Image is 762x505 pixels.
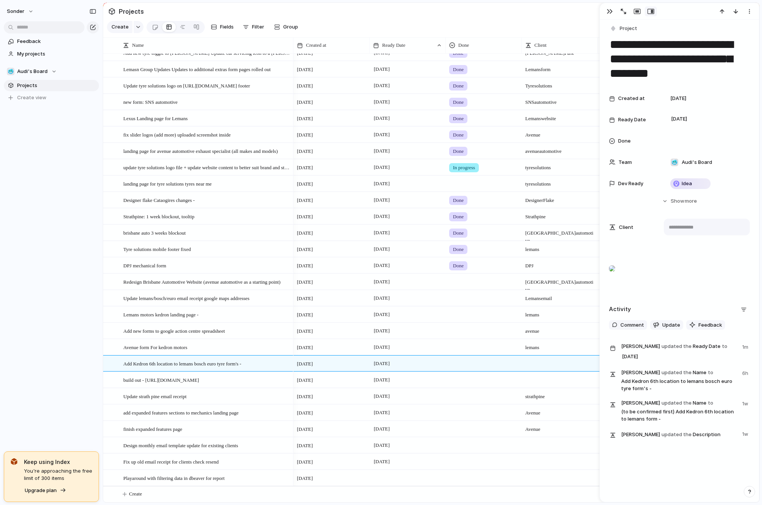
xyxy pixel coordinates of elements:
span: [DATE] [297,197,313,204]
span: Add new forms to google action centre spreadsheet [123,326,225,335]
span: [DATE] [372,424,392,434]
span: [DATE] [372,97,392,106]
span: updated the [662,399,692,407]
span: Comment [620,321,644,329]
span: lemans [522,307,598,319]
span: [GEOGRAPHIC_DATA] automotive [522,225,598,245]
span: Name Add Kedron 6th location to lemans bosch euro tyre form's - [621,368,738,392]
span: Done [453,246,464,253]
span: [DATE] [372,457,392,466]
span: to [708,369,713,376]
span: [DATE] [372,277,392,286]
span: Done [453,148,464,155]
a: Projects [4,80,99,91]
span: Keep using Index [24,458,92,466]
span: Client [534,41,547,49]
span: Audi's Board [682,159,712,166]
span: [DATE] [620,352,640,361]
span: [DATE] [297,66,313,73]
span: brisbane auto 3 weeks blockout [123,228,186,237]
span: [DATE] [372,163,392,172]
span: [DATE] [372,212,392,221]
span: [DATE] [297,164,313,172]
span: Done [618,137,631,145]
span: to [722,343,727,350]
span: [DATE] [297,376,313,384]
span: [DATE] [372,195,392,205]
span: Projects [17,82,96,89]
span: [DATE] [297,246,313,253]
span: Project [620,25,637,32]
span: [DATE] [372,146,392,156]
button: Group [270,21,302,33]
span: [DATE] [297,426,313,433]
button: 🥶Audi's Board [4,66,99,77]
span: [DATE] [297,442,313,449]
span: [DATE] [372,343,392,352]
span: [DATE] [297,115,313,122]
span: Lemans form [522,62,598,73]
span: [DATE] [297,409,313,417]
span: lemans [522,340,598,351]
span: landing page for avenue automotive exhaust specialist (all makes and models) [123,146,278,155]
span: Feedback [698,321,722,329]
span: [DATE] [372,245,392,254]
span: [DATE] [372,130,392,139]
span: Avenue form For kedron motors [123,343,187,351]
span: [DATE] [372,114,392,123]
span: add expanded features sections to mechanics landing page [123,408,239,417]
span: Ready Date [618,116,646,124]
span: Update strath pine email receipt [123,392,187,400]
span: new form: SNS automotive [123,97,178,106]
span: Dev Ready [618,180,643,187]
span: [DATE] [372,441,392,450]
span: [DATE] [297,82,313,90]
span: Redesign Brisbane Automotive Website (avenue automotive as a starting point) [123,277,281,286]
span: updated the [662,369,692,376]
span: Update tyre solutions logo on [URL][DOMAIN_NAME] footer [123,81,250,90]
span: [DATE] [297,262,313,270]
span: [DATE] [372,392,392,401]
a: Feedback [4,36,99,47]
span: Lemasn Group Updates Updates to additional extras form pages rolled out [123,65,271,73]
span: [DATE] [297,229,313,237]
span: Designer Flake [522,192,598,204]
span: [DATE] [670,95,686,102]
span: Update lemans/bosch/euro email receipt google maps addresses [123,294,249,302]
span: My projects [17,50,96,58]
span: [DATE] [297,295,313,302]
span: Done [458,41,469,49]
span: update tyre solutions logo file + update website content to better suit brand and store locations [123,163,291,172]
span: Done [453,115,464,122]
span: [DATE] [297,148,313,155]
span: [PERSON_NAME] [621,399,660,407]
span: Done [453,213,464,221]
span: Done [453,262,464,270]
span: Ready Date [621,342,738,362]
button: Showmore [609,194,750,208]
span: Group [283,23,298,31]
button: Project [608,23,639,34]
span: Fields [220,23,234,31]
span: [DATE] [297,131,313,139]
span: tyre solutions [522,176,598,188]
span: [DATE] [297,360,313,368]
button: Comment [609,320,647,330]
span: Avenue [522,421,598,433]
div: 🥶 [7,68,14,75]
span: [PERSON_NAME] [621,369,660,376]
span: [DATE] [297,311,313,319]
span: [DATE] [297,458,313,466]
span: fix slider logos (add more) uploaded screenshot inside [123,130,231,139]
span: Lemans website [522,111,598,122]
span: tyre solutions [522,160,598,172]
span: [DATE] [372,261,392,270]
span: Done [453,229,464,237]
span: Create view [17,94,46,102]
span: [PERSON_NAME] [621,431,660,438]
span: 1w [742,429,750,438]
span: Strathpine [522,209,598,221]
span: Strathpine: 1 week blockout, tooltip [123,212,194,221]
span: Lexus Landing page for Lemans [123,114,188,122]
span: [DATE] [372,326,392,335]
